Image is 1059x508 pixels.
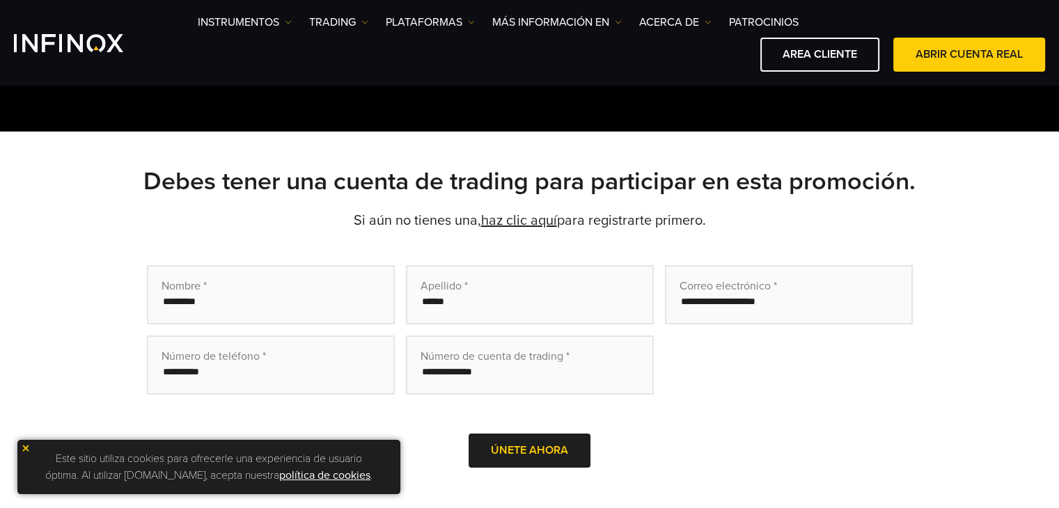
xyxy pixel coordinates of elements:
a: Más información en [492,14,622,31]
img: yellow close icon [21,443,31,453]
a: ABRIR CUENTA REAL [893,38,1045,72]
a: Instrumentos [198,14,292,31]
a: ACERCA DE [639,14,712,31]
a: TRADING [309,14,368,31]
a: PLATAFORMAS [386,14,475,31]
p: Este sitio utiliza cookies para ofrecerle una experiencia de usuario óptima. Al utilizar [DOMAIN_... [24,447,393,487]
a: haz clic aquí [481,212,557,229]
a: INFINOX Logo [14,34,156,52]
a: política de cookies [279,468,370,482]
a: Patrocinios [729,14,799,31]
p: Si aún no tienes una, para registrarte primero. [42,211,1017,230]
strong: Debes tener una cuenta de trading para participar en esta promoción. [143,166,916,196]
a: AREA CLIENTE [760,38,879,72]
button: Únete ahora [469,434,590,468]
span: Únete ahora [491,443,568,457]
